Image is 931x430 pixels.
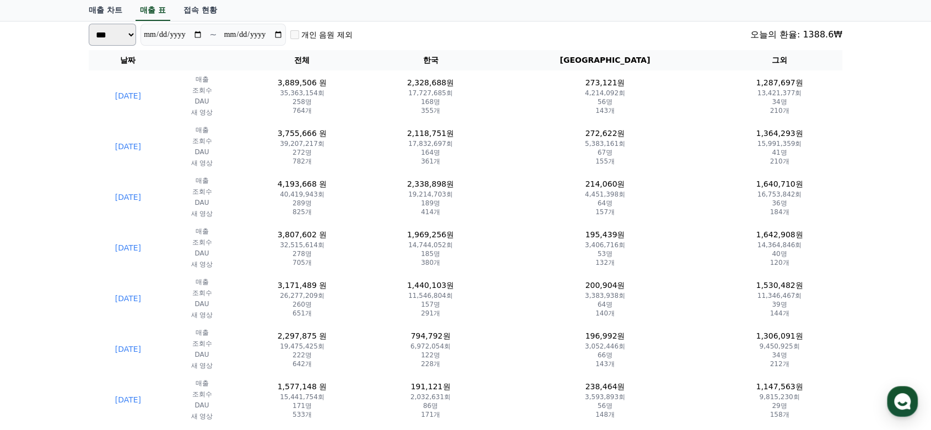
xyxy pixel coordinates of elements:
p: 825개 [241,208,363,216]
p: 19,475,425회 [241,342,363,351]
p: 171명 [241,401,363,410]
p: 19,214,703회 [372,190,489,199]
p: 1,642,908원 [721,229,838,241]
p: 157개 [498,208,712,216]
p: 214,060원 [498,178,712,190]
p: 189명 [372,199,489,208]
th: 한국 [367,50,493,70]
td: [DATE] [89,273,167,324]
p: 41명 [721,148,838,157]
p: 새 영상 [172,159,232,167]
p: 14,364,846회 [721,241,838,249]
p: 매출 [172,126,232,134]
p: 1,364,293원 [721,128,838,139]
p: DAU [172,300,232,308]
p: 1,306,091원 [721,330,838,342]
p: 36명 [721,199,838,208]
p: 11,546,804회 [372,291,489,300]
p: 매출 [172,75,232,84]
p: 1,969,256원 [372,229,489,241]
p: 35,363,154회 [241,89,363,97]
td: [DATE] [89,222,167,273]
p: 4,214,092회 [498,89,712,97]
p: 289명 [241,199,363,208]
p: 9,450,925회 [721,342,838,351]
p: 조회수 [172,390,232,399]
td: [DATE] [89,172,167,222]
p: 171개 [372,410,489,419]
p: 361개 [372,157,489,166]
p: 17,727,685회 [372,89,489,97]
th: 날짜 [89,50,167,70]
p: 56명 [498,401,712,410]
p: 143개 [498,106,712,115]
p: 642개 [241,360,363,368]
p: 120개 [721,258,838,267]
p: 651개 [241,309,363,318]
p: 355개 [372,106,489,115]
th: [GEOGRAPHIC_DATA] [494,50,717,70]
p: 조회수 [172,339,232,348]
p: 17,832,697회 [372,139,489,148]
p: 238,464원 [498,381,712,393]
p: 782개 [241,157,363,166]
p: 380개 [372,258,489,267]
p: 210개 [721,106,838,115]
p: 86명 [372,401,489,410]
p: 매출 [172,328,232,337]
p: 2,032,631회 [372,393,489,401]
p: 3,171,489 원 [241,280,363,291]
p: 1,530,482원 [721,280,838,291]
p: 56명 [498,97,712,106]
p: 34명 [721,97,838,106]
p: 매출 [172,176,232,185]
th: 그외 [717,50,842,70]
p: 1,640,710원 [721,178,838,190]
p: 3,052,446회 [498,342,712,351]
p: 143개 [498,360,712,368]
p: 39,207,217회 [241,139,363,148]
p: 132개 [498,258,712,267]
p: 67명 [498,148,712,157]
td: [DATE] [89,374,167,425]
p: 39명 [721,300,838,309]
p: 3,406,716회 [498,241,712,249]
p: 조회수 [172,238,232,247]
p: DAU [172,350,232,359]
p: 2,297,875 원 [241,330,363,342]
td: [DATE] [89,70,167,121]
p: 148개 [498,410,712,419]
p: 122명 [372,351,489,360]
p: 9,815,230회 [721,393,838,401]
p: 228개 [372,360,489,368]
p: 14,744,052회 [372,241,489,249]
p: 4,193,668 원 [241,178,363,190]
p: 15,991,359회 [721,139,838,148]
div: 오늘의 환율: 1388.6₩ [750,28,842,41]
p: 매출 [172,277,232,286]
p: 3,593,893회 [498,393,712,401]
p: 140개 [498,309,712,318]
p: 새 영상 [172,260,232,269]
p: 40,419,943회 [241,190,363,199]
p: 222명 [241,351,363,360]
p: 764개 [241,106,363,115]
a: Home [3,339,73,366]
p: 53명 [498,249,712,258]
p: 191,121원 [372,381,489,393]
p: 2,328,688원 [372,77,489,89]
p: 64명 [498,199,712,208]
span: Settings [163,355,190,364]
p: 새 영상 [172,311,232,319]
p: 3,383,938회 [498,291,712,300]
p: 414개 [372,208,489,216]
td: [DATE] [89,324,167,374]
p: 3,889,506 원 [241,77,363,89]
p: 272,622원 [498,128,712,139]
p: 168명 [372,97,489,106]
p: 794,792원 [372,330,489,342]
p: 210개 [721,157,838,166]
p: 291개 [372,309,489,318]
p: 2,118,751원 [372,128,489,139]
p: 66명 [498,351,712,360]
